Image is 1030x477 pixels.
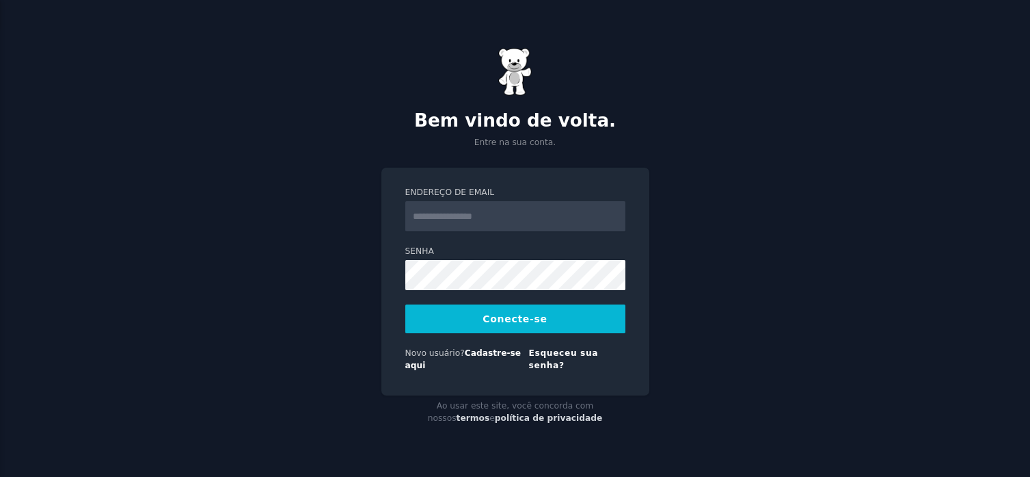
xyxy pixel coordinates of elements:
[474,138,556,147] font: Entre na sua conta.
[495,413,603,423] a: política de privacidade
[414,110,616,131] font: Bem vindo de volta.
[405,188,495,197] font: Endereço de email
[457,413,490,423] a: termos
[405,348,465,358] font: Novo usuário?
[529,348,599,370] a: Esqueceu sua senha?
[405,348,521,370] a: Cadastre-se aqui
[405,246,434,256] font: Senha
[405,305,625,333] button: Conecte-se
[489,413,495,423] font: e
[483,313,547,324] font: Conecte-se
[498,48,532,96] img: Ursinho de goma
[428,401,594,423] font: Ao usar este site, você concorda com nossos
